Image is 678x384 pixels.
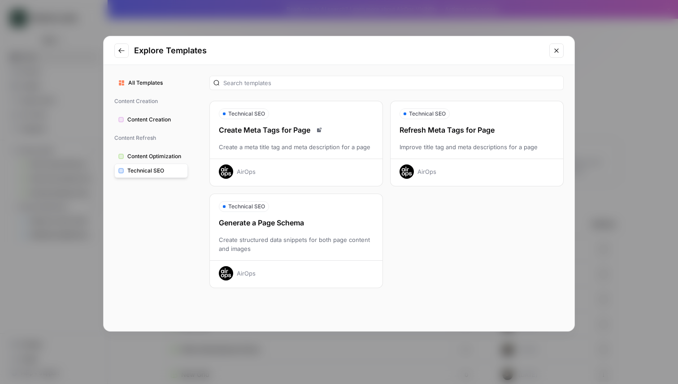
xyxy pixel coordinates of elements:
[314,125,325,135] a: Read docs
[391,142,563,151] div: Improve title tag and meta descriptions for a page
[114,43,129,58] button: Go to previous step
[417,167,436,176] div: AirOps
[114,76,188,90] button: All Templates
[114,164,188,178] button: Technical SEO
[114,149,188,164] button: Content Optimization
[127,116,184,124] span: Content Creation
[127,152,184,160] span: Content Optimization
[210,125,382,135] div: Create Meta Tags for Page
[114,130,188,146] span: Content Refresh
[237,269,256,278] div: AirOps
[223,78,560,87] input: Search templates
[237,167,256,176] div: AirOps
[409,110,446,118] span: Technical SEO
[209,101,383,186] button: Technical SEOCreate Meta Tags for PageRead docsCreate a meta title tag and meta description for a...
[210,235,382,253] div: Create structured data snippets for both page content and images
[549,43,564,58] button: Close modal
[228,110,265,118] span: Technical SEO
[210,217,382,228] div: Generate a Page Schema
[134,44,544,57] h2: Explore Templates
[228,203,265,211] span: Technical SEO
[210,142,382,151] div: Create a meta title tag and meta description for a page
[209,194,383,288] button: Technical SEOGenerate a Page SchemaCreate structured data snippets for both page content and imag...
[127,167,184,175] span: Technical SEO
[114,112,188,127] button: Content Creation
[391,125,563,135] div: Refresh Meta Tags for Page
[390,101,564,186] button: Technical SEORefresh Meta Tags for PageImprove title tag and meta descriptions for a pageAirOps
[128,79,184,87] span: All Templates
[114,94,188,109] span: Content Creation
